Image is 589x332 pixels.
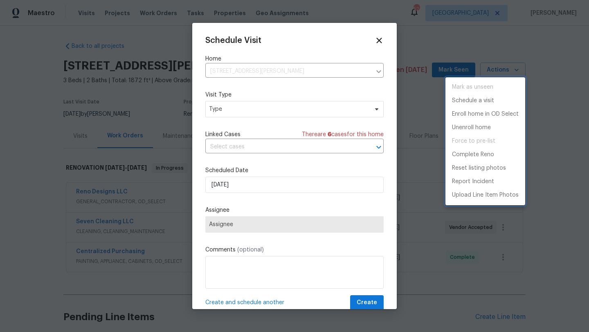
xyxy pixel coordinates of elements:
[445,135,525,148] span: Setup visit must be completed before moving home to pre-list
[452,110,519,119] p: Enroll home in OD Select
[452,164,506,173] p: Reset listing photos
[452,96,494,105] p: Schedule a visit
[452,177,494,186] p: Report Incident
[452,150,494,159] p: Complete Reno
[452,123,491,132] p: Unenroll home
[452,191,519,200] p: Upload Line Item Photos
